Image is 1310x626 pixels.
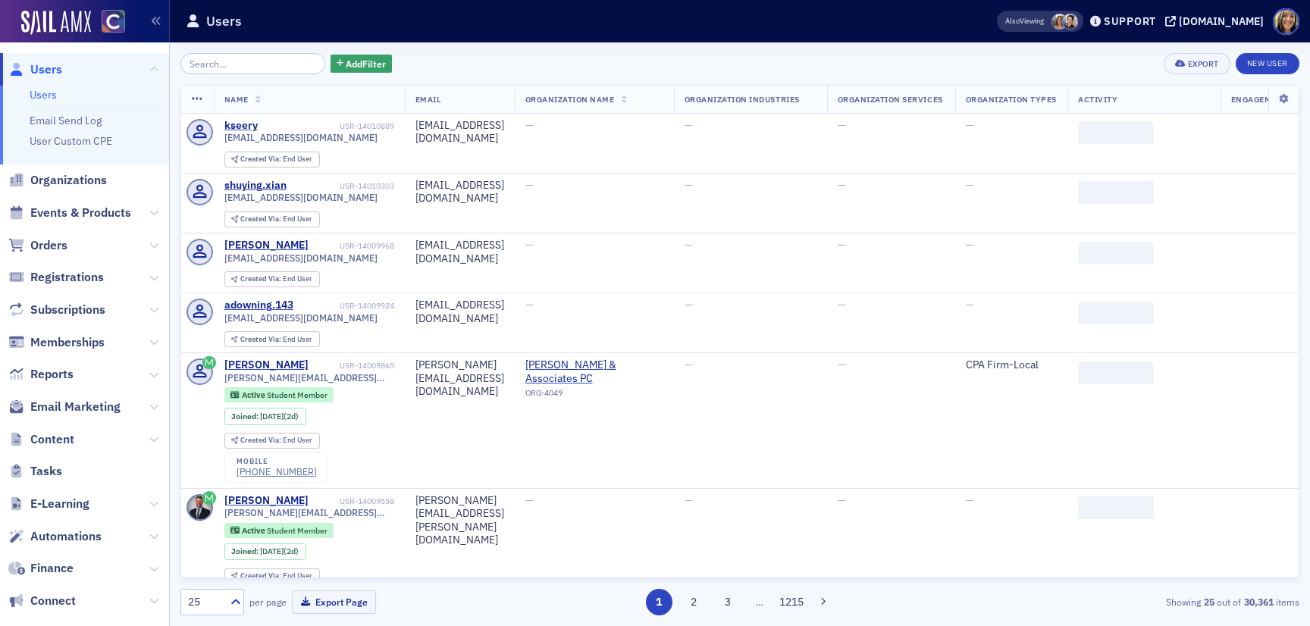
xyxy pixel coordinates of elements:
[240,215,312,224] div: End User
[224,119,258,133] a: kseery
[1236,53,1299,74] a: New User
[415,119,504,146] div: [EMAIL_ADDRESS][DOMAIN_NAME]
[8,205,131,221] a: Events & Products
[240,214,283,224] span: Created Via :
[685,238,693,252] span: —
[249,595,287,609] label: per page
[30,334,105,351] span: Memberships
[415,299,504,325] div: [EMAIL_ADDRESS][DOMAIN_NAME]
[8,366,74,383] a: Reports
[224,152,320,167] div: Created Via: End User
[21,11,91,35] img: SailAMX
[30,269,104,286] span: Registrations
[685,298,693,311] span: —
[1062,14,1078,30] span: Pamela Galey-Coleman
[1241,595,1276,609] strong: 30,361
[224,358,309,372] a: [PERSON_NAME]
[1078,496,1154,519] span: ‌
[838,238,846,252] span: —
[224,192,378,203] span: [EMAIL_ADDRESS][DOMAIN_NAME]
[779,589,805,615] button: 1215
[260,121,394,131] div: USR-14010889
[966,118,974,132] span: —
[30,528,102,545] span: Automations
[240,336,312,344] div: End User
[231,546,260,556] span: Joined :
[224,271,320,287] div: Created Via: End User
[966,493,974,507] span: —
[30,172,107,189] span: Organizations
[224,94,249,105] span: Name
[8,560,74,577] a: Finance
[685,178,693,192] span: —
[331,55,393,74] button: AddFilter
[8,269,104,286] a: Registrations
[240,572,312,581] div: End User
[30,134,112,148] a: User Custom CPE
[838,118,846,132] span: —
[180,53,325,74] input: Search…
[224,179,287,192] div: shuying.xian
[260,546,284,556] span: [DATE]
[224,433,320,449] div: Created Via: End User
[8,431,74,448] a: Content
[1188,60,1219,68] div: Export
[8,593,76,609] a: Connect
[525,358,663,385] span: Cahill & Associates PC
[8,496,89,512] a: E-Learning
[8,61,62,78] a: Users
[685,118,693,132] span: —
[8,237,67,254] a: Orders
[224,372,394,383] span: [PERSON_NAME][EMAIL_ADDRESS][DOMAIN_NAME]
[224,408,306,424] div: Joined: 2025-08-26 00:00:00
[231,412,260,421] span: Joined :
[525,178,534,192] span: —
[30,237,67,254] span: Orders
[224,299,293,312] div: adowning.143
[525,298,534,311] span: —
[289,181,394,191] div: USR-14010303
[292,590,376,614] button: Export Page
[715,589,741,615] button: 3
[8,399,121,415] a: Email Marketing
[242,525,267,536] span: Active
[415,179,504,205] div: [EMAIL_ADDRESS][DOMAIN_NAME]
[1078,94,1117,105] span: Activity
[30,399,121,415] span: Email Marketing
[1179,14,1264,28] div: [DOMAIN_NAME]
[838,94,943,105] span: Organization Services
[1005,16,1020,26] div: Also
[966,94,1057,105] span: Organization Types
[30,302,105,318] span: Subscriptions
[415,358,504,399] div: [PERSON_NAME][EMAIL_ADDRESS][DOMAIN_NAME]
[240,437,312,445] div: End User
[311,361,394,371] div: USR-14009865
[224,387,334,402] div: Active: Active: Student Member
[224,239,309,252] a: [PERSON_NAME]
[237,466,317,477] a: [PHONE_NUMBER]
[230,525,327,535] a: Active Student Member
[188,594,221,610] div: 25
[685,94,800,105] span: Organization Industries
[646,589,672,615] button: 1
[30,431,74,448] span: Content
[224,507,394,518] span: [PERSON_NAME][EMAIL_ADDRESS][PERSON_NAME][DOMAIN_NAME]
[525,118,534,132] span: —
[240,154,283,164] span: Created Via :
[30,88,57,102] a: Users
[224,543,306,560] div: Joined: 2025-08-26 00:00:00
[260,412,299,421] div: (2d)
[224,312,378,324] span: [EMAIL_ADDRESS][DOMAIN_NAME]
[224,132,378,143] span: [EMAIL_ADDRESS][DOMAIN_NAME]
[415,239,504,265] div: [EMAIL_ADDRESS][DOMAIN_NAME]
[966,298,974,311] span: —
[8,334,105,351] a: Memberships
[1201,595,1217,609] strong: 25
[8,172,107,189] a: Organizations
[206,12,242,30] h1: Users
[224,331,320,347] div: Created Via: End User
[240,274,283,283] span: Created Via :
